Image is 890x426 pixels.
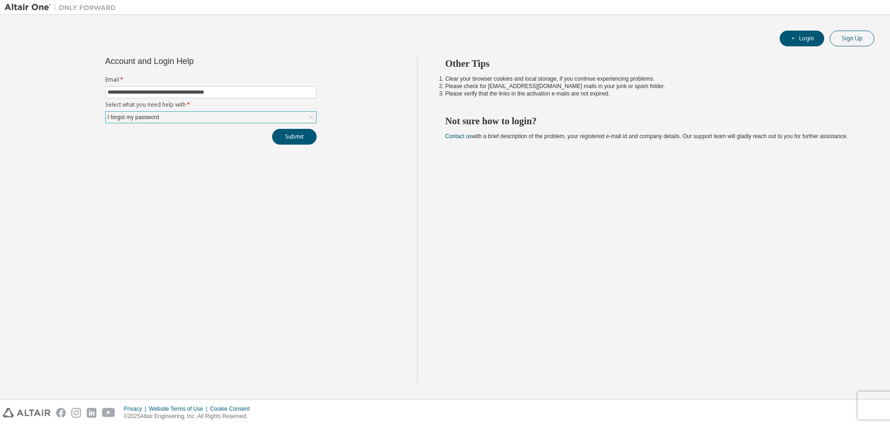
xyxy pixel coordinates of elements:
[445,57,858,70] h2: Other Tips
[5,3,121,12] img: Altair One
[3,408,51,418] img: altair_logo.svg
[445,133,848,140] span: with a brief description of the problem, your registered e-mail id and company details. Our suppo...
[445,115,858,127] h2: Not sure how to login?
[124,405,149,413] div: Privacy
[105,101,317,108] label: Select what you need help with
[105,57,274,65] div: Account and Login Help
[272,129,317,145] button: Submit
[71,408,81,418] img: instagram.svg
[445,133,472,140] a: Contact us
[780,31,824,46] button: Login
[149,405,210,413] div: Website Terms of Use
[87,408,96,418] img: linkedin.svg
[56,408,66,418] img: facebook.svg
[105,76,317,83] label: Email
[830,31,874,46] button: Sign Up
[445,90,858,97] li: Please verify that the links in the activation e-mails are not expired.
[210,405,255,413] div: Cookie Consent
[102,408,115,418] img: youtube.svg
[445,75,858,83] li: Clear your browser cookies and local storage, if you continue experiencing problems.
[445,83,858,90] li: Please check for [EMAIL_ADDRESS][DOMAIN_NAME] mails in your junk or spam folder.
[106,112,160,122] div: I forgot my password
[106,112,316,123] div: I forgot my password
[124,413,255,420] p: © 2025 Altair Engineering, Inc. All Rights Reserved.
